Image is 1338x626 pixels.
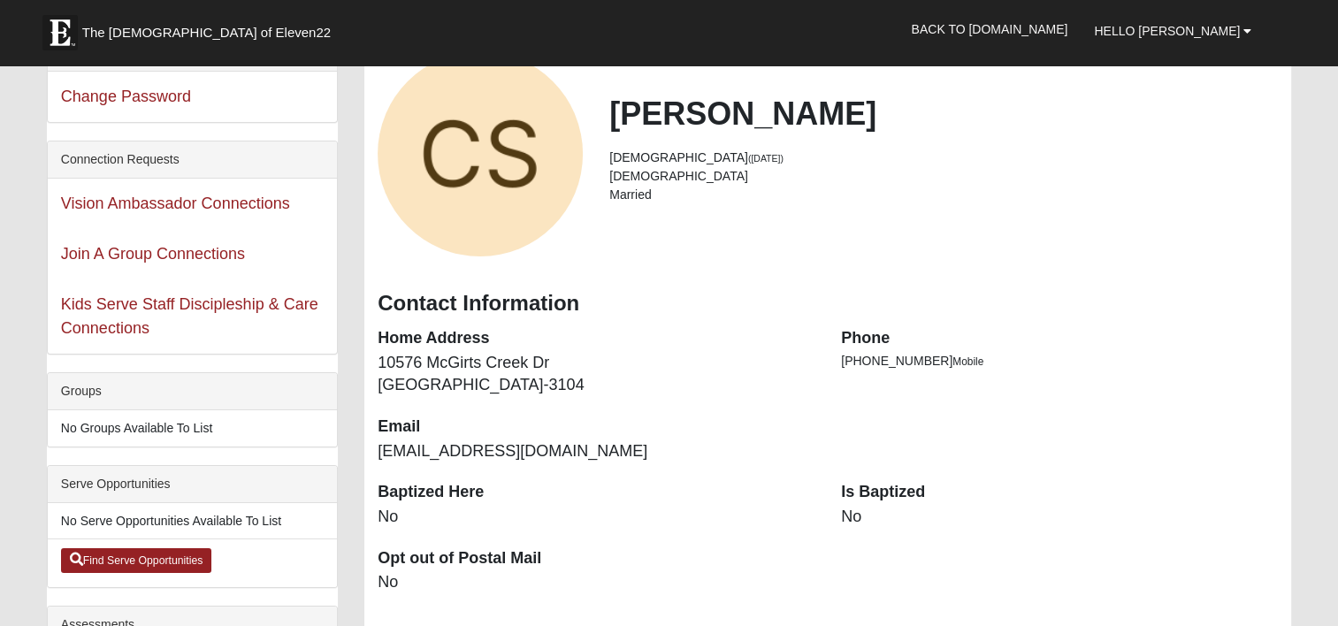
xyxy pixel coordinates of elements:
[841,327,1278,350] dt: Phone
[48,466,337,503] div: Serve Opportunities
[48,410,337,447] li: No Groups Available To List
[378,416,814,439] dt: Email
[378,352,814,397] dd: 10576 McGirts Creek Dr [GEOGRAPHIC_DATA]-3104
[1094,24,1240,38] span: Hello [PERSON_NAME]
[609,95,1278,133] h2: [PERSON_NAME]
[61,245,245,263] a: Join A Group Connections
[378,327,814,350] dt: Home Address
[378,547,814,570] dt: Opt out of Postal Mail
[82,24,331,42] span: The [DEMOGRAPHIC_DATA] of Eleven22
[378,571,814,594] dd: No
[841,352,1278,370] li: [PHONE_NUMBER]
[61,88,191,105] a: Change Password
[378,481,814,504] dt: Baptized Here
[952,355,983,368] span: Mobile
[748,153,784,164] small: ([DATE])
[61,295,318,337] a: Kids Serve Staff Discipleship & Care Connections
[42,15,78,50] img: Eleven22 logo
[48,141,337,179] div: Connection Requests
[378,291,1278,317] h3: Contact Information
[841,506,1278,529] dd: No
[378,51,583,256] a: View Fullsize Photo
[48,373,337,410] div: Groups
[609,167,1278,186] li: [DEMOGRAPHIC_DATA]
[378,506,814,529] dd: No
[1081,9,1265,53] a: Hello [PERSON_NAME]
[48,503,337,539] li: No Serve Opportunities Available To List
[841,481,1278,504] dt: Is Baptized
[61,195,290,212] a: Vision Ambassador Connections
[61,548,212,573] a: Find Serve Opportunities
[378,440,814,463] dd: [EMAIL_ADDRESS][DOMAIN_NAME]
[609,186,1278,204] li: Married
[609,149,1278,167] li: [DEMOGRAPHIC_DATA]
[898,7,1081,51] a: Back to [DOMAIN_NAME]
[34,6,387,50] a: The [DEMOGRAPHIC_DATA] of Eleven22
